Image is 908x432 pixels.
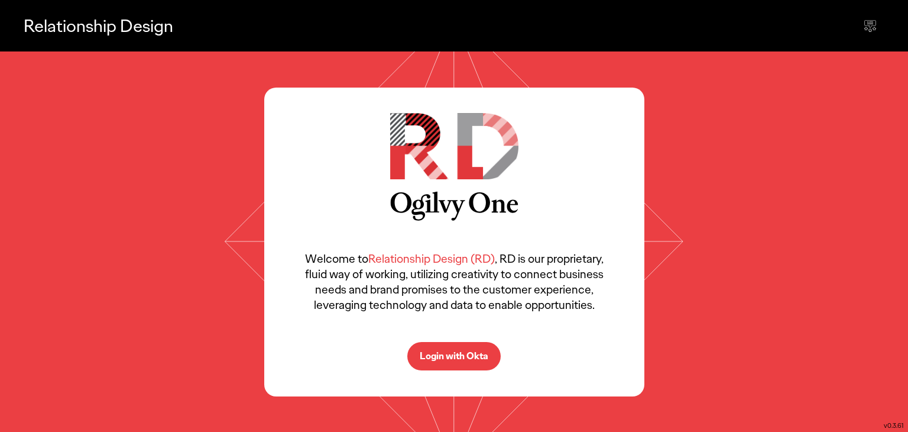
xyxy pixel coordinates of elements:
[368,251,495,266] span: Relationship Design (RD)
[420,352,488,361] p: Login with Okta
[407,342,501,370] button: Login with Okta
[390,113,518,179] img: RD Logo
[300,251,609,312] p: Welcome to , RD is our proprietary, fluid way of working, utilizing creativity to connect busines...
[856,12,884,40] div: Send feedback
[24,14,173,38] p: Relationship Design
